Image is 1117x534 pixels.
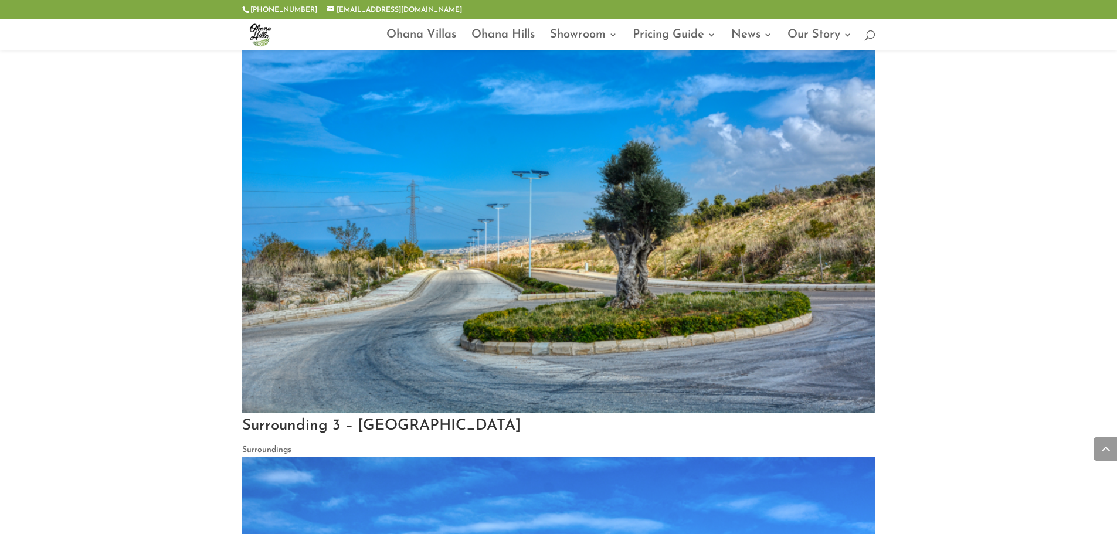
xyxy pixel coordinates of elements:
a: Our Story [787,30,852,50]
a: Surrounding 3 – [GEOGRAPHIC_DATA] [242,418,521,434]
a: News [731,30,772,50]
a: Ohana Villas [386,30,456,50]
a: Showroom [550,30,617,50]
img: ohana-hills [245,19,276,50]
a: Surroundings [242,445,291,454]
a: [EMAIL_ADDRESS][DOMAIN_NAME] [327,6,462,13]
a: Ohana Hills [471,30,535,50]
a: [PHONE_NUMBER] [250,6,317,13]
a: Pricing Guide [633,30,716,50]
